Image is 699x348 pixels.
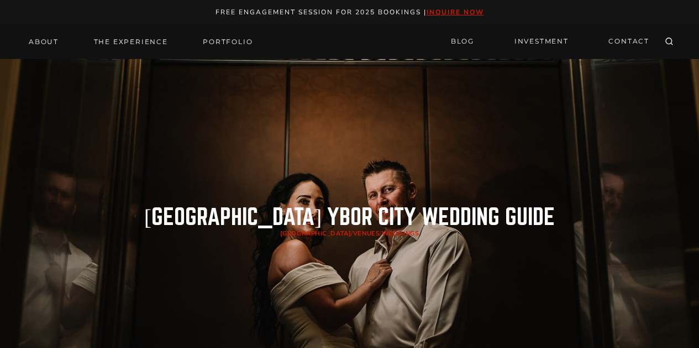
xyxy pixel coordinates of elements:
[196,34,259,50] a: Portfolio
[508,32,575,51] a: INVESTMENT
[144,206,555,228] h1: [GEOGRAPHIC_DATA] Ybor City Wedding Guide
[602,32,656,51] a: CONTACT
[444,32,656,51] nav: Secondary Navigation
[280,229,419,238] span: / /
[12,7,687,18] p: Free engagement session for 2025 Bookings |
[22,34,259,50] nav: Primary Navigation
[87,34,175,50] a: THE EXPERIENCE
[444,32,481,51] a: BLOG
[427,8,484,17] a: inquire now
[22,34,65,50] a: About
[353,229,380,238] a: Venues
[661,34,677,50] button: View Search Form
[382,229,419,238] a: Weddings
[280,229,351,238] a: [GEOGRAPHIC_DATA]
[309,29,391,55] img: Logo of Roy Serafin Photo Co., featuring stylized text in white on a light background, representi...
